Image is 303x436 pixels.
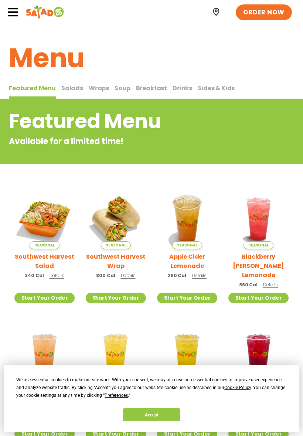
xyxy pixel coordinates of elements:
span: Sides & Kids [198,84,235,92]
h2: Blackberry [PERSON_NAME] Lemonade [228,252,289,280]
a: Start Your Order [86,293,146,303]
img: Product photo for Blackberry Bramble Lemonade [228,189,289,249]
img: Product photo for Black Cherry Orchard Lemonade [228,325,289,385]
h1: Menu [9,38,294,78]
span: Preferences [105,393,128,398]
img: Product photo for Mango Grove Lemonade [157,325,217,385]
a: ORDER NOW [236,4,292,21]
span: Cookie Policy [224,385,251,390]
img: Product photo for Apple Cider Lemonade [157,189,217,249]
span: Featured Menu [9,84,56,92]
span: Breakfast [136,84,167,92]
span: Seasonal [172,241,202,249]
p: Available for a limited time! [9,135,235,147]
span: Details [50,272,64,279]
img: Product photo for Sunkissed Yuzu Lemonade [86,325,146,385]
span: Details [192,272,207,279]
div: Cookie Consent Prompt [4,365,299,432]
span: Details [121,272,136,279]
span: Seasonal [30,241,59,249]
span: Wraps [89,84,109,92]
a: Start Your Order [157,293,217,303]
span: 340 Cal [25,272,44,279]
img: Product photo for Southwest Harvest Salad [14,189,75,249]
span: Drinks [173,84,192,92]
span: 360 Cal [239,282,258,288]
h2: Featured Menu [9,106,235,136]
div: We use essential cookies to make our site work. With your consent, we may also use non-essential ... [16,376,286,399]
span: Seasonal [244,241,273,249]
a: Start Your Order [228,293,289,303]
img: Header logo [26,5,65,20]
div: Tabbed content [9,81,294,99]
button: Accept [123,408,180,421]
h2: Southwest Harvest Salad [14,252,75,270]
span: 280 Cal [168,272,186,279]
a: Start Your Order [14,293,75,303]
h2: Apple Cider Lemonade [157,252,217,270]
span: Soup [115,84,130,92]
img: Product photo for Summer Stone Fruit Lemonade [14,325,75,385]
span: Salads [61,84,83,92]
span: Seasonal [101,241,131,249]
h2: Southwest Harvest Wrap [86,252,146,270]
img: Product photo for Southwest Harvest Wrap [86,189,146,249]
span: ORDER NOW [243,8,285,17]
span: 800 Cal [96,272,115,279]
span: Details [263,282,278,288]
